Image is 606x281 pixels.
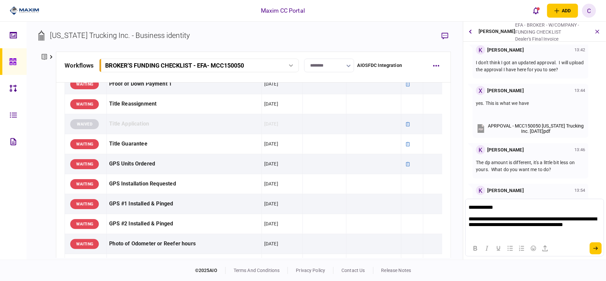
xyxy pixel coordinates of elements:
[264,101,278,107] div: [DATE]
[476,100,585,107] p: yes. This is what we have
[70,99,99,109] div: WAITING
[10,6,39,16] img: client company logo
[70,159,99,169] div: WAITING
[264,180,278,187] div: [DATE]
[493,244,504,253] button: Underline
[487,123,585,134] span: APRPOVAL - MCC150050 [US_STATE] Trucking Inc. [DATE]pdf
[466,199,603,240] iframe: Rich Text Area
[264,240,278,247] div: [DATE]
[487,146,524,153] div: [PERSON_NAME]
[476,145,485,154] div: K
[487,87,524,94] div: [PERSON_NAME]
[479,22,515,41] div: [PERSON_NAME]
[264,121,278,127] div: [DATE]
[529,4,543,18] button: open notifications list
[109,97,259,112] div: Title Reassignment
[109,156,259,171] div: GPS Units Ordered
[264,220,278,227] div: [DATE]
[109,256,259,271] div: Photos of Equipment Exterior
[109,216,259,231] div: GPS #2 Installed & Pinged
[505,244,516,253] button: Bullet list
[481,244,493,253] button: Italic
[341,268,365,273] a: contact us
[264,140,278,147] div: [DATE]
[487,47,524,54] div: [PERSON_NAME]
[70,219,99,229] div: WAITING
[109,117,259,132] div: Title Application
[264,160,278,167] div: [DATE]
[70,79,99,89] div: WAITING
[574,187,585,194] div: 13:54
[70,139,99,149] div: WAITING
[476,186,485,195] div: K
[515,22,587,36] div: EFA - BROKER - W/COMPANY - FUNDING CHECKLIST
[234,268,280,273] a: terms and conditions
[574,47,585,53] div: 13:42
[296,268,325,273] a: privacy policy
[50,30,190,41] div: [US_STATE] Trucking Inc. - Business identity
[528,244,539,253] button: Emojis
[264,200,278,207] div: [DATE]
[487,187,524,194] div: [PERSON_NAME]
[105,62,244,69] div: BROKER'S FUNDING CHECKLIST - EFA - MCC150050
[547,4,578,18] button: open adding identity options
[109,137,259,151] div: Title Guarantee
[261,6,305,15] div: Maxim CC Portal
[574,146,585,153] div: 13:46
[515,36,587,43] div: Dealer's Final Invoice
[99,59,299,72] button: BROKER'S FUNDING CHECKLIST - EFA- MCC150050
[582,4,596,18] button: C
[476,123,585,134] button: APRPOVAL - MCC150050 [US_STATE] Trucking Inc. [DATE]pdf
[65,61,94,70] div: workflows
[476,86,485,95] div: X
[574,87,585,94] div: 13:44
[109,176,259,191] div: GPS Installation Requested
[70,199,99,209] div: WAITING
[476,59,585,73] p: I don't think I got an updated approval. I will upload the approval I have here for you to see?
[70,239,99,249] div: WAITING
[264,81,278,87] div: [DATE]
[516,244,527,253] button: Numbered list
[381,268,411,273] a: release notes
[357,62,402,69] div: AIOSFDC Integration
[195,267,226,274] div: © 2025 AIO
[109,196,259,211] div: GPS #1 Installed & Pinged
[470,244,481,253] button: Bold
[476,45,485,55] div: K
[476,159,585,173] p: The dp amount is different, it's a little bit less on yours. What do you want me to do?
[109,77,259,92] div: Proof of Down Payment 1
[109,236,259,251] div: Photo of Odometer or Reefer hours
[70,179,99,189] div: WAITING
[70,119,99,129] div: WAIVED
